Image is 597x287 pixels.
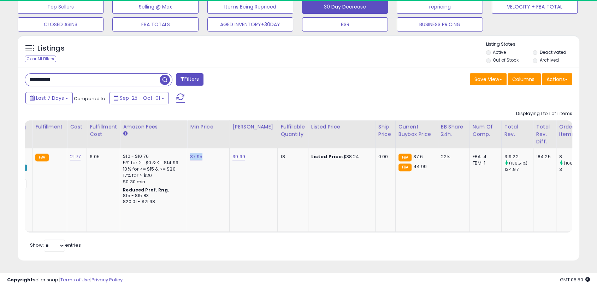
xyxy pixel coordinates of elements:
[473,160,496,166] div: FBM: 1
[473,154,496,160] div: FBA: 4
[232,123,274,131] div: [PERSON_NAME]
[123,179,182,185] div: $0.30 min
[70,153,81,160] a: 21.77
[486,41,579,48] p: Listing States:
[37,44,65,53] h5: Listings
[559,154,588,160] div: 8
[7,277,123,283] div: seller snap | |
[90,123,117,138] div: Fulfillment Cost
[123,160,182,166] div: 5% for >= $0 & <= $14.99
[536,154,551,160] div: 184.25
[190,123,226,131] div: Min Price
[441,154,464,160] div: 22%
[35,123,64,131] div: Fulfillment
[123,199,182,205] div: $20.01 - $21.68
[470,73,507,85] button: Save View
[123,166,182,172] div: 10% for >= $15 & <= $20
[36,94,64,102] span: Last 7 Days
[504,166,533,173] div: 134.97
[91,276,123,283] a: Privacy Policy
[123,172,182,179] div: 17% for > $20
[398,154,412,161] small: FBA
[280,123,305,138] div: Fulfillable Quantity
[176,73,203,86] button: Filters
[70,123,84,131] div: Cost
[441,123,467,138] div: BB Share 24h.
[7,276,33,283] strong: Copyright
[190,153,202,160] a: 37.95
[398,163,412,171] small: FBA
[413,163,427,170] span: 44.99
[25,56,56,62] div: Clear All Filters
[504,154,533,160] div: 319.22
[123,187,169,193] b: Reduced Prof. Rng.
[120,94,160,102] span: Sep-25 - Oct-01
[508,73,541,85] button: Columns
[25,92,73,104] button: Last 7 Days
[504,123,530,138] div: Total Rev.
[311,123,372,131] div: Listed Price
[559,166,588,173] div: 3
[560,276,590,283] span: 2025-10-9 05:50 GMT
[30,242,81,248] span: Show: entries
[74,95,106,102] span: Compared to:
[232,153,245,160] a: 39.99
[493,49,506,55] label: Active
[112,17,198,31] button: FBA TOTALS
[60,276,90,283] a: Terms of Use
[493,57,519,63] label: Out of Stock
[397,17,483,31] button: BUSINESS PRICING
[90,154,114,160] div: 6.05
[280,154,302,160] div: 18
[542,73,572,85] button: Actions
[540,49,566,55] label: Deactivated
[18,17,104,31] button: CLOSED ASINS
[536,123,553,145] div: Total Rev. Diff.
[311,153,343,160] b: Listed Price:
[311,154,370,160] div: $38.24
[35,154,48,161] small: FBA
[2,123,30,131] div: Repricing
[413,153,423,160] span: 37.6
[564,160,584,166] small: (166.67%)
[512,76,534,83] span: Columns
[509,160,527,166] small: (136.51%)
[109,92,169,104] button: Sep-25 - Oct-01
[123,193,182,199] div: $15 - $15.83
[398,123,435,138] div: Current Buybox Price
[559,123,585,138] div: Ordered Items
[516,110,572,117] div: Displaying 1 to 1 of 1 items
[123,123,184,131] div: Amazon Fees
[473,123,498,138] div: Num of Comp.
[123,154,182,160] div: $10 - $10.76
[123,131,127,137] small: Amazon Fees.
[378,123,392,138] div: Ship Price
[540,57,559,63] label: Archived
[302,17,388,31] button: BSR
[378,154,390,160] div: 0.00
[207,17,293,31] button: AGED INVENTORY+30DAY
